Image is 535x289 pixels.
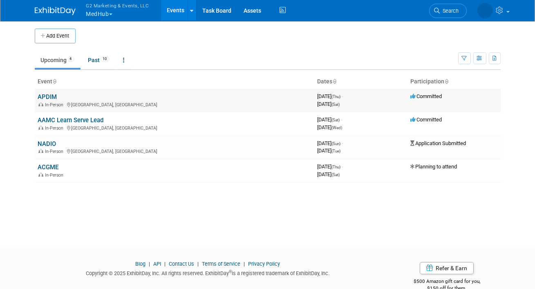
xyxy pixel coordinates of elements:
[440,8,459,14] span: Search
[318,116,342,123] span: [DATE]
[35,7,76,15] img: ExhibitDay
[429,4,467,18] a: Search
[411,164,457,170] span: Planning to attend
[45,102,66,108] span: In-Person
[86,1,149,10] span: G2 Marketing & Events, LLC
[45,173,66,178] span: In-Person
[332,141,341,146] span: (Sun)
[407,75,501,89] th: Participation
[332,102,340,107] span: (Sat)
[162,261,168,267] span: |
[38,101,311,108] div: [GEOGRAPHIC_DATA], [GEOGRAPHIC_DATA]
[411,116,442,123] span: Committed
[318,140,343,146] span: [DATE]
[82,52,116,68] a: Past10
[318,164,343,170] span: [DATE]
[38,125,43,130] img: In-Person Event
[342,140,343,146] span: -
[38,173,43,177] img: In-Person Event
[318,93,343,99] span: [DATE]
[332,173,340,177] span: (Sat)
[45,149,66,154] span: In-Person
[169,261,194,267] a: Contact Us
[153,261,161,267] a: API
[318,101,340,107] span: [DATE]
[38,93,57,101] a: APDIM
[35,75,314,89] th: Event
[35,29,76,43] button: Add Event
[477,3,493,18] img: Nora McQuillan
[229,269,232,274] sup: ®
[341,116,342,123] span: -
[38,124,311,131] div: [GEOGRAPHIC_DATA], [GEOGRAPHIC_DATA]
[332,149,341,153] span: (Tue)
[248,261,280,267] a: Privacy Policy
[332,94,341,99] span: (Thu)
[38,140,56,148] a: NADIO
[318,171,340,177] span: [DATE]
[135,261,146,267] a: Blog
[420,262,474,274] a: Refer & Earn
[38,149,43,153] img: In-Person Event
[314,75,407,89] th: Dates
[53,78,57,85] a: Sort by Event Name
[342,164,343,170] span: -
[38,116,104,124] a: AAMC Learn Serve Lead
[445,78,449,85] a: Sort by Participation Type
[195,261,201,267] span: |
[332,118,340,122] span: (Sat)
[38,148,311,154] div: [GEOGRAPHIC_DATA], [GEOGRAPHIC_DATA]
[333,78,337,85] a: Sort by Start Date
[332,165,341,169] span: (Thu)
[38,102,43,106] img: In-Person Event
[35,52,81,68] a: Upcoming4
[411,93,442,99] span: Committed
[318,148,341,154] span: [DATE]
[318,124,342,130] span: [DATE]
[67,56,74,62] span: 4
[101,56,110,62] span: 10
[411,140,466,146] span: Application Submitted
[45,125,66,131] span: In-Person
[242,261,247,267] span: |
[342,93,343,99] span: -
[35,268,381,277] div: Copyright © 2025 ExhibitDay, Inc. All rights reserved. ExhibitDay is a registered trademark of Ex...
[332,125,342,130] span: (Wed)
[202,261,240,267] a: Terms of Service
[147,261,152,267] span: |
[38,164,59,171] a: ACGME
